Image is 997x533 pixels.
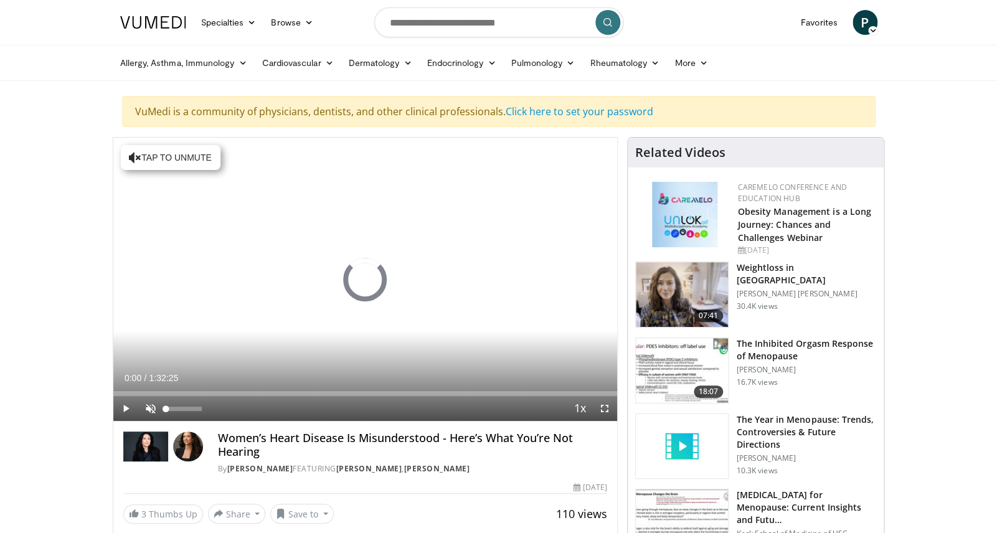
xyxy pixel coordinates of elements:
a: Rheumatology [582,50,667,75]
a: Specialties [194,10,264,35]
div: Volume Level [166,407,202,411]
img: VuMedi Logo [120,16,186,29]
div: By FEATURING , [218,463,607,474]
h4: Women’s Heart Disease Is Misunderstood - Here’s What You’re Not Hearing [218,432,607,458]
a: Obesity Management is a Long Journey: Chances and Challenges Webinar [737,205,871,243]
a: 3 Thumbs Up [123,504,203,524]
span: 1:32:25 [149,373,178,383]
a: 18:07 The Inhibited Orgasm Response of Menopause [PERSON_NAME] 16.7K views [635,337,876,403]
a: Pulmonology [503,50,582,75]
button: Unmute [138,396,163,421]
img: 45df64a9-a6de-482c-8a90-ada250f7980c.png.150x105_q85_autocrop_double_scale_upscale_version-0.2.jpg [652,182,717,247]
img: 283c0f17-5e2d-42ba-a87c-168d447cdba4.150x105_q85_crop-smart_upscale.jpg [636,338,728,403]
a: CaReMeLO Conference and Education Hub [737,182,847,204]
img: 9983fed1-7565-45be-8934-aef1103ce6e2.150x105_q85_crop-smart_upscale.jpg [636,262,728,327]
button: Save to [270,504,334,524]
span: 18:07 [694,385,724,398]
span: / [144,373,147,383]
a: Dermatology [341,50,420,75]
a: [PERSON_NAME] [336,463,402,474]
span: 0:00 [125,373,141,383]
span: 110 views [556,506,607,521]
img: video_placeholder_short.svg [636,414,728,479]
button: Play [113,396,138,421]
a: [PERSON_NAME] [404,463,470,474]
div: VuMedi is a community of physicians, dentists, and other clinical professionals. [122,96,876,127]
a: More [667,50,715,75]
div: [DATE] [737,245,874,256]
a: Cardiovascular [254,50,341,75]
p: 30.4K views [736,301,777,311]
span: 3 [141,508,146,520]
div: Progress Bar [113,391,618,396]
p: 16.7K views [736,377,777,387]
a: Allergy, Asthma, Immunology [113,50,255,75]
h4: Related Videos [635,145,725,160]
span: 07:41 [694,309,724,322]
a: [PERSON_NAME] [227,463,293,474]
button: Share [208,504,266,524]
img: Avatar [173,432,203,461]
img: Dr. Gabrielle Lyon [123,432,168,461]
a: 07:41 Weightloss in [GEOGRAPHIC_DATA] [PERSON_NAME] [PERSON_NAME] 30.4K views [635,262,876,328]
a: Endocrinology [419,50,503,75]
h3: The Year in Menopause: Trends, Controversies & Future Directions [736,413,876,451]
a: P [853,10,877,35]
video-js: Video Player [113,138,618,422]
p: [PERSON_NAME] [736,365,876,375]
button: Tap to unmute [121,145,220,170]
a: Favorites [793,10,845,35]
a: Browse [263,10,321,35]
a: The Year in Menopause: Trends, Controversies & Future Directions [PERSON_NAME] 10.3K views [635,413,876,479]
h3: [MEDICAL_DATA] for Menopause: Current Insights and Futu… [736,489,876,526]
h3: The Inhibited Orgasm Response of Menopause [736,337,876,362]
a: Click here to set your password [506,105,653,118]
p: [PERSON_NAME] [PERSON_NAME] [736,289,876,299]
input: Search topics, interventions [374,7,623,37]
div: [DATE] [574,482,607,493]
h3: Weightloss in [GEOGRAPHIC_DATA] [736,262,876,286]
button: Fullscreen [592,396,617,421]
p: [PERSON_NAME] [736,453,876,463]
p: 10.3K views [736,466,777,476]
button: Playback Rate [567,396,592,421]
